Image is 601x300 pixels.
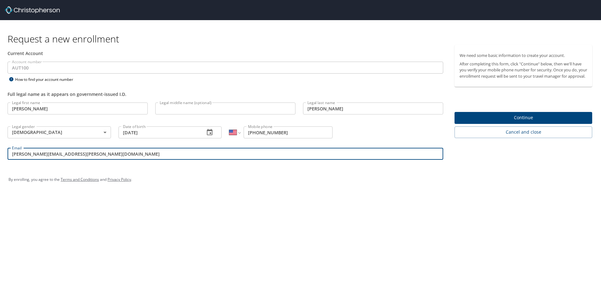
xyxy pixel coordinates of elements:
img: cbt logo [5,6,60,14]
input: MM/DD/YYYY [119,126,200,138]
p: After completing this form, click "Continue" below, then we'll have you verify your mobile phone ... [460,61,587,79]
a: Privacy Policy [108,177,131,182]
span: Cancel and close [460,128,587,136]
div: Full legal name as it appears on government-issued I.D. [8,91,443,97]
h1: Request a new enrollment [8,33,597,45]
a: Terms and Conditions [61,177,99,182]
span: Continue [460,114,587,122]
div: Current Account [8,50,443,57]
div: How to find your account number [8,75,86,83]
div: By enrolling, you agree to the and . [8,172,593,187]
input: Enter phone number [244,126,333,138]
button: Cancel and close [455,126,592,138]
p: We need some basic information to create your account. [460,53,587,58]
button: Continue [455,112,592,124]
div: [DEMOGRAPHIC_DATA] [8,126,111,138]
